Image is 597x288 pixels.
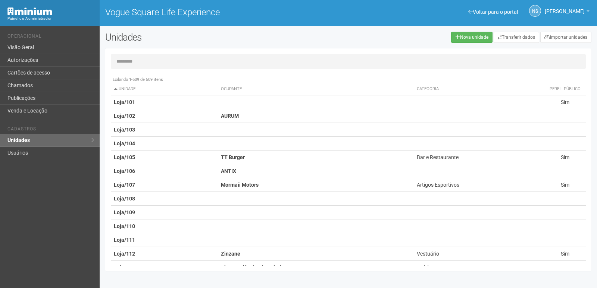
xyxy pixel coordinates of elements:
[468,9,518,15] a: Voltar para o portal
[414,151,544,164] td: Bar e Restaurante
[111,83,218,95] th: Unidade: activate to sort column descending
[114,223,135,229] strong: Loja/110
[114,140,135,146] strong: Loja/104
[221,154,245,160] strong: TT Burger
[545,9,590,15] a: [PERSON_NAME]
[221,113,239,119] strong: AURUM
[544,83,586,95] th: Perfil público: activate to sort column ascending
[494,32,539,43] a: Transferir dados
[221,182,259,188] strong: Mormaii Motors
[414,261,544,275] td: Saúde
[7,7,52,15] img: Minium
[561,251,569,257] span: Sim
[114,251,135,257] strong: Loja/112
[114,237,135,243] strong: Loja/111
[218,83,413,95] th: Ocupante: activate to sort column ascending
[105,7,343,17] h1: Vogue Square Life Experience
[540,32,591,43] a: Importar unidades
[561,99,569,105] span: Sim
[114,127,135,133] strong: Loja/103
[114,168,135,174] strong: Loja/106
[114,196,135,202] strong: Loja/108
[545,1,585,14] span: Nicolle Silva
[7,126,94,134] li: Cadastros
[7,15,94,22] div: Painel do Administrador
[221,251,240,257] strong: Zinzane
[7,34,94,41] li: Operacional
[111,76,586,83] div: Exibindo 1-509 de 509 itens
[114,182,135,188] strong: Loja/107
[221,168,236,174] strong: ANTIX
[451,32,493,43] a: Nova unidade
[114,154,135,160] strong: Loja/105
[561,154,569,160] span: Sim
[114,209,135,215] strong: Loja/109
[414,247,544,261] td: Vestuário
[105,32,301,43] h2: Unidades
[561,182,569,188] span: Sim
[114,99,135,105] strong: Loja/101
[114,113,135,119] strong: Loja/102
[529,5,541,17] a: NS
[414,178,544,192] td: Artigos Esportivos
[221,265,287,270] strong: Alta Excelência Diagnóstica
[414,83,544,95] th: Categoria: activate to sort column ascending
[114,265,135,270] strong: Loja/113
